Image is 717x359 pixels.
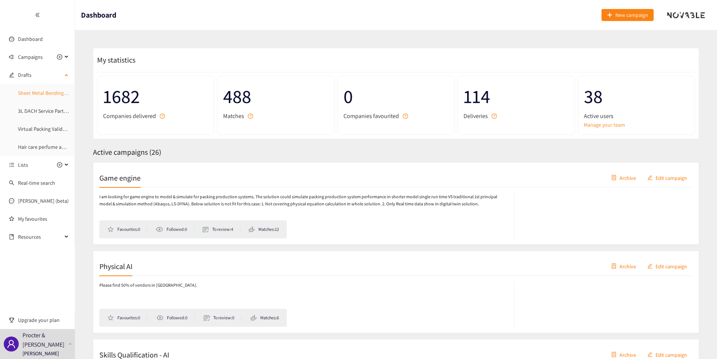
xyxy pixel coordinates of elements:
[606,260,642,272] button: containerArchive
[647,352,652,358] span: edit
[93,55,135,65] span: My statistics
[99,193,507,208] p: I am looking for game engine to model & simulate for packing production systems. The solution cou...
[655,262,687,270] span: Edit campaign
[18,229,62,244] span: Resources
[93,162,699,245] a: Game enginecontainerArchiveeditEdit campaignI am looking for game engine to model & simulate for ...
[103,111,156,121] span: Companies delivered
[18,157,28,172] span: Lists
[57,162,62,168] span: plus-circle
[607,12,612,18] span: plus
[647,263,652,269] span: edit
[160,114,165,119] span: question-circle
[18,49,43,64] span: Campaigns
[584,111,613,121] span: Active users
[9,317,14,323] span: trophy
[492,114,497,119] span: question-circle
[204,314,241,321] li: To review: 0
[107,226,147,233] li: Favourites: 0
[9,72,14,78] span: edit
[9,162,14,168] span: unordered-list
[655,350,687,359] span: Edit campaign
[99,282,197,289] p: Please find 50% of vendors in [GEOGRAPHIC_DATA].
[248,114,253,119] span: question-circle
[679,323,717,359] iframe: Chat Widget
[584,121,689,129] a: Manage your team
[18,36,43,42] a: Dashboard
[249,226,279,233] li: Matches: 12
[22,349,59,358] p: [PERSON_NAME]
[9,234,14,239] span: book
[57,54,62,60] span: plus-circle
[601,9,654,21] button: plusNew campaign
[647,175,652,181] span: edit
[202,226,240,233] li: To review: 4
[403,114,408,119] span: question-circle
[93,251,699,333] a: Physical AIcontainerArchiveeditEdit campaignPlease find 50% of vendors in [GEOGRAPHIC_DATA].Favou...
[18,108,91,114] a: 3L DACH Service Partner Laundry
[18,197,69,204] a: [PERSON_NAME] (beta)
[93,147,161,157] span: Active campaigns ( 26 )
[18,211,69,226] a: My favourites
[99,172,141,183] h2: Game engine
[584,82,689,111] span: 38
[611,263,616,269] span: container
[619,174,636,182] span: Archive
[250,314,279,321] li: Matches: 6
[156,314,195,321] li: Followed: 0
[9,54,14,60] span: sound
[642,172,693,184] button: editEdit campaign
[7,340,16,349] span: user
[107,314,147,321] li: Favourites: 0
[18,313,69,328] span: Upgrade your plan
[18,90,91,96] a: Sheet Metal Bending Prototyping
[655,174,687,182] span: Edit campaign
[679,323,717,359] div: Widget de chat
[611,352,616,358] span: container
[18,67,62,82] span: Drafts
[463,111,488,121] span: Deliveries
[343,82,448,111] span: 0
[18,126,74,132] a: Virtual Packing Validation
[611,175,616,181] span: container
[223,82,328,111] span: 488
[642,260,693,272] button: editEdit campaign
[99,261,132,271] h2: Physical AI
[103,82,208,111] span: 1682
[463,82,568,111] span: 114
[18,144,85,150] a: Hair care perfume automation
[156,226,194,233] li: Followed: 0
[615,11,648,19] span: New campaign
[35,12,40,18] span: double-left
[223,111,244,121] span: Matches
[18,179,55,186] a: Real-time search
[343,111,399,121] span: Companies favourited
[606,172,642,184] button: containerArchive
[619,262,636,270] span: Archive
[22,331,65,349] p: Procter & [PERSON_NAME]
[619,350,636,359] span: Archive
